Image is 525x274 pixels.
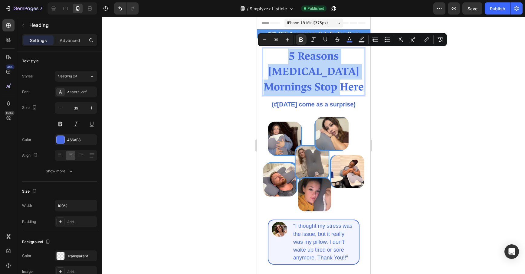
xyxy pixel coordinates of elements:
div: Add... [67,219,96,225]
div: Size [22,188,38,196]
span: / [247,5,248,12]
div: Font [22,89,30,95]
p: Heading [29,21,95,29]
div: Color [22,253,31,259]
div: Size [22,104,38,112]
div: 450 [6,64,15,69]
div: Color [22,137,31,142]
div: Styles [22,73,33,79]
div: Align [22,152,39,160]
button: Show more [22,166,97,177]
div: Open Intercom Messenger [504,244,519,259]
p: 7 [40,5,42,12]
button: 7 [2,2,45,15]
input: Auto [55,200,97,211]
button: Publish [485,2,510,15]
div: Text style [22,58,39,64]
iframe: Design area [257,17,370,274]
div: Beta [5,111,15,116]
div: Undo/Redo [114,2,139,15]
span: Simplyzzz Listicle [250,5,287,12]
button: Save [462,2,482,15]
span: Save [468,6,477,11]
div: Width [22,203,32,208]
span: Heading 2* [57,73,77,79]
div: Ancizar Serif [67,90,96,95]
button: Heading 2* [55,71,97,82]
p: Settings [30,37,47,44]
div: 466AE8 [67,137,96,143]
p: Advanced [60,37,80,44]
div: Background [22,238,51,246]
div: Publish [490,5,505,12]
div: Editor contextual toolbar [258,33,447,46]
div: Padding [22,219,36,224]
span: Published [307,6,324,11]
div: Show more [46,168,74,174]
div: Transparent [67,253,96,259]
